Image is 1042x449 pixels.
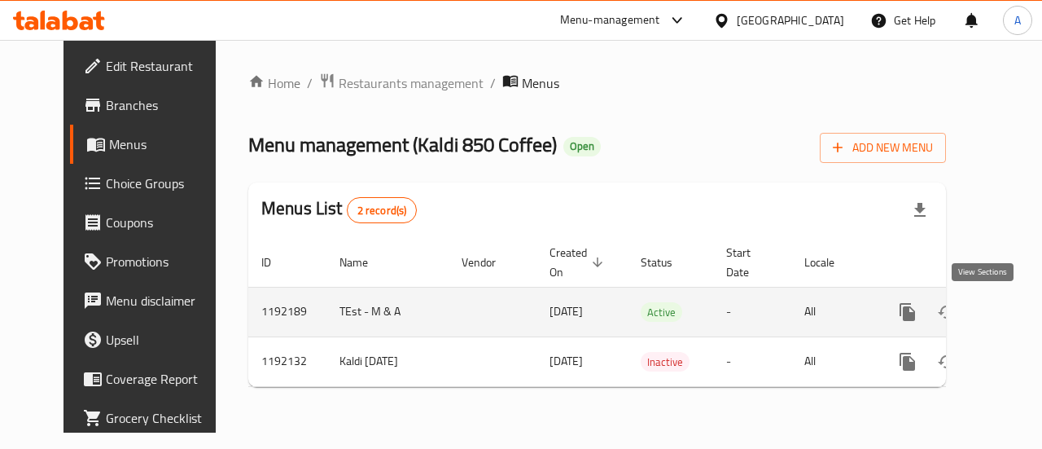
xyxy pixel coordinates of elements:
td: - [713,287,791,337]
span: 2 record(s) [348,203,417,218]
a: Coverage Report [70,359,238,398]
a: Upsell [70,320,238,359]
span: [DATE] [549,301,583,322]
span: Coverage Report [106,369,225,389]
span: Start Date [726,243,772,282]
a: Branches [70,86,238,125]
a: Edit Restaurant [70,46,238,86]
button: more [888,342,927,381]
a: Home [248,73,300,93]
span: A [1014,11,1021,29]
li: / [307,73,313,93]
div: Export file [900,191,939,230]
button: Change Status [927,293,966,332]
div: Active [641,302,682,322]
td: Kaldi [DATE] [326,337,449,386]
span: Branches [106,95,225,115]
div: Open [563,137,601,156]
span: Vendor [462,253,517,272]
span: Name [339,253,389,272]
button: more [888,293,927,332]
span: Coupons [106,213,225,232]
nav: breadcrumb [248,73,946,94]
button: Change Status [927,342,966,381]
span: Menus [522,73,559,93]
span: Restaurants management [339,73,484,93]
span: Locale [804,253,856,272]
span: Grocery Checklist [106,408,225,428]
a: Restaurants management [319,73,484,94]
span: Inactive [641,353,690,372]
span: ID [261,253,292,272]
button: Add New Menu [820,133,946,163]
span: Menu management ( Kaldi 850 Coffee ) [248,126,557,163]
td: TEst - M & A [326,287,449,337]
span: Menu disclaimer [106,291,225,310]
span: Choice Groups [106,174,225,193]
span: Promotions [106,252,225,271]
a: Coupons [70,203,238,242]
span: Menus [109,134,225,154]
h2: Menus List [261,196,417,223]
span: Upsell [106,330,225,350]
a: Grocery Checklist [70,398,238,438]
span: Status [641,253,694,272]
span: [DATE] [549,350,583,372]
div: Inactive [641,352,690,372]
div: Total records count [347,197,418,223]
li: / [490,73,496,93]
a: Choice Groups [70,164,238,203]
span: Edit Restaurant [106,56,225,76]
a: Promotions [70,242,238,281]
span: Created On [549,243,608,282]
div: Menu-management [560,11,660,30]
span: Open [563,139,601,153]
a: Menu disclaimer [70,281,238,320]
td: - [713,337,791,386]
td: All [791,337,875,386]
td: 1192189 [248,287,326,337]
td: All [791,287,875,337]
div: [GEOGRAPHIC_DATA] [737,11,844,29]
a: Menus [70,125,238,164]
td: 1192132 [248,337,326,386]
span: Active [641,303,682,322]
span: Add New Menu [833,138,933,158]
